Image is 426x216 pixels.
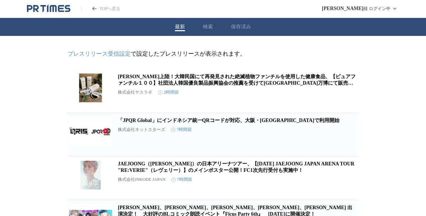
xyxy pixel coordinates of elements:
a: 「JPQR Global」にインドネシア統一QRコードが対応、大阪・[GEOGRAPHIC_DATA]で利用開始 [118,118,339,123]
a: PR TIMESのトップページはこちら [81,6,120,12]
button: 保存済み [231,24,251,30]
a: PR TIMESのトップページはこちら [27,4,70,13]
p: 株式会社ネットスターズ [118,127,165,133]
a: JAEJOONG（[PERSON_NAME]）の日本アリーナツアー、【[DATE] JAEJOONG JAPAN ARENA TOUR "RE:VERIE"（レヴェリー）】のメインポスター公開！... [118,161,355,173]
span: [PERSON_NAME] [322,6,364,11]
a: [PERSON_NAME]上陸！大韓民国にて再発見された絶滅植物ファンチルを使用した健康食品、【ピュアファンチル１００】社団法人韓国優良製品振興協会の推薦を受けて[GEOGRAPHIC_DATA... [118,74,356,92]
time: 2時間前 [158,89,179,95]
button: 検索 [203,24,213,30]
img: 「JPQR Global」にインドネシア統一QRコードが対応、大阪・関西万博で利用開始 [69,117,112,146]
a: プレスリリース受信設定 [68,51,131,57]
p: 株式会社ヤスラギ [118,89,152,95]
button: 最新 [175,24,185,30]
img: 日本初上陸！大韓民国にて再発見された絶滅植物ファンチルを使用した健康食品、【ピュアファンチル１００】社団法人韓国優良製品振興協会の推薦を受けて大阪関西万博にて販売開始 [69,74,112,102]
p: で設定したプレスリリースが表示されます。 [68,50,358,58]
p: 株式会社iNKODE JAPAN [118,177,166,183]
time: 7時間前 [171,127,192,133]
time: 7時間前 [171,177,192,183]
img: JAEJOONG（ジェジュン）の日本アリーナツアー、【2025 JAEJOONG JAPAN ARENA TOUR "RE:VERIE"（レヴェリー）】のメインポスター公開！FC1次先行受付も実施中！ [69,161,112,189]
